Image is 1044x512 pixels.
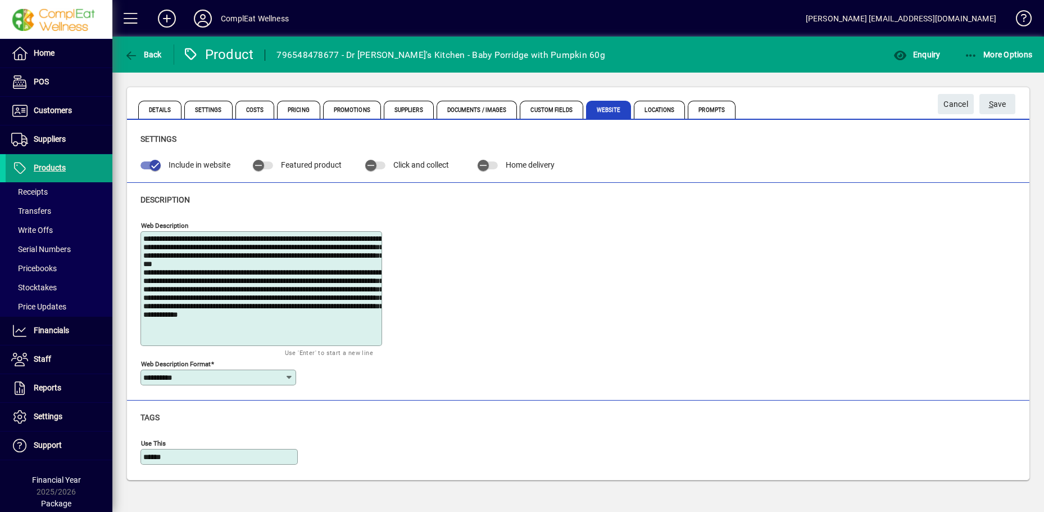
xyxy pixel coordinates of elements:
[34,441,62,450] span: Support
[124,50,162,59] span: Back
[6,259,112,278] a: Pricebooks
[6,297,112,316] a: Price Updates
[6,317,112,345] a: Financials
[169,160,230,169] span: Include in website
[6,39,112,68] a: Home
[41,499,71,508] span: Package
[11,264,57,273] span: Pricebooks
[384,101,434,119] span: Suppliers
[11,245,71,254] span: Serial Numbers
[276,46,605,64] div: 796548478677 - Dr [PERSON_NAME]'s Kitchen - Baby Porridge with Pumpkin 60g
[1007,2,1030,39] a: Knowledge Base
[141,221,188,229] mat-label: Web Description
[141,360,211,367] mat-label: Web Description Format
[281,160,342,169] span: Featured product
[964,50,1033,59] span: More Options
[6,68,112,96] a: POS
[11,206,51,215] span: Transfers
[140,195,190,204] span: Description
[6,278,112,297] a: Stocktakes
[989,100,993,109] span: S
[6,345,112,374] a: Staff
[112,44,174,65] app-page-header-button: Back
[6,374,112,402] a: Reports
[893,50,940,59] span: Enquiry
[6,403,112,431] a: Settings
[285,346,373,359] mat-hint: Use 'Enter' to start a new line
[806,10,996,28] div: [PERSON_NAME] [EMAIL_ADDRESS][DOMAIN_NAME]
[34,134,66,143] span: Suppliers
[506,160,555,169] span: Home delivery
[393,160,449,169] span: Click and collect
[437,101,518,119] span: Documents / Images
[943,95,968,114] span: Cancel
[183,46,254,64] div: Product
[34,383,61,392] span: Reports
[149,8,185,29] button: Add
[6,201,112,221] a: Transfers
[6,240,112,259] a: Serial Numbers
[6,97,112,125] a: Customers
[221,10,289,28] div: ComplEat Wellness
[6,432,112,460] a: Support
[891,44,943,65] button: Enquiry
[235,101,275,119] span: Costs
[185,8,221,29] button: Profile
[34,163,66,172] span: Products
[141,439,166,447] mat-label: Use This
[121,44,165,65] button: Back
[586,101,632,119] span: Website
[979,94,1015,114] button: Save
[688,101,736,119] span: Prompts
[11,283,57,292] span: Stocktakes
[34,326,69,335] span: Financials
[34,412,62,421] span: Settings
[961,44,1036,65] button: More Options
[520,101,583,119] span: Custom Fields
[11,226,53,235] span: Write Offs
[6,125,112,154] a: Suppliers
[140,413,160,422] span: Tags
[6,221,112,240] a: Write Offs
[140,134,176,143] span: Settings
[11,302,66,311] span: Price Updates
[11,187,48,196] span: Receipts
[34,77,49,86] span: POS
[634,101,685,119] span: Locations
[277,101,320,119] span: Pricing
[34,106,72,115] span: Customers
[6,182,112,201] a: Receipts
[32,475,81,484] span: Financial Year
[34,354,51,363] span: Staff
[989,95,1006,114] span: ave
[938,94,974,114] button: Cancel
[323,101,381,119] span: Promotions
[138,101,181,119] span: Details
[184,101,233,119] span: Settings
[34,48,55,57] span: Home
